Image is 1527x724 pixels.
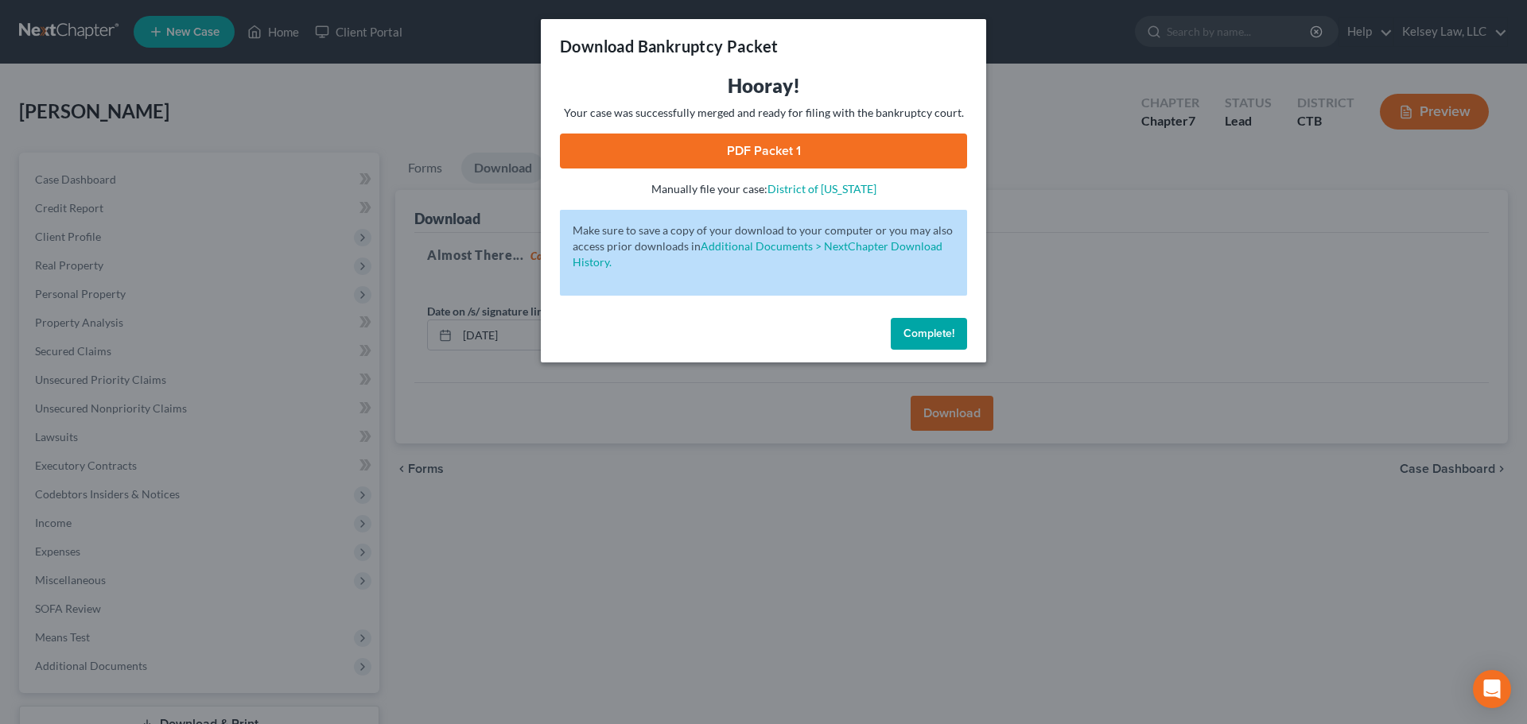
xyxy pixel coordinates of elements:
[560,134,967,168] a: PDF Packet 1
[903,327,954,340] span: Complete!
[1473,670,1511,708] div: Open Intercom Messenger
[560,105,967,121] p: Your case was successfully merged and ready for filing with the bankruptcy court.
[573,223,954,270] p: Make sure to save a copy of your download to your computer or you may also access prior downloads in
[573,239,942,269] a: Additional Documents > NextChapter Download History.
[767,182,876,196] a: District of [US_STATE]
[560,181,967,197] p: Manually file your case:
[560,73,967,99] h3: Hooray!
[560,35,778,57] h3: Download Bankruptcy Packet
[891,318,967,350] button: Complete!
